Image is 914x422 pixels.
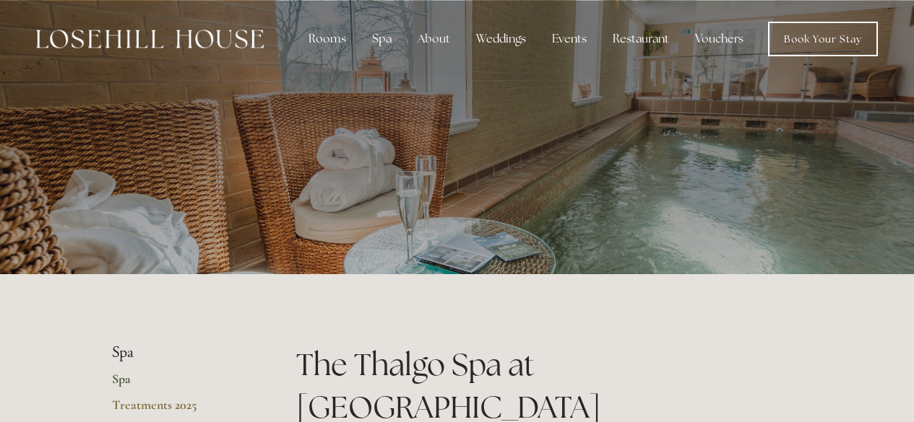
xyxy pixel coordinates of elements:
div: About [406,25,462,53]
div: Events [540,25,598,53]
div: Restaurant [601,25,681,53]
a: Vouchers [684,25,755,53]
img: Losehill House [36,30,264,48]
a: Book Your Stay [768,22,878,56]
div: Spa [361,25,403,53]
a: Spa [112,371,250,397]
div: Weddings [465,25,538,53]
li: Spa [112,343,250,362]
div: Rooms [297,25,358,53]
